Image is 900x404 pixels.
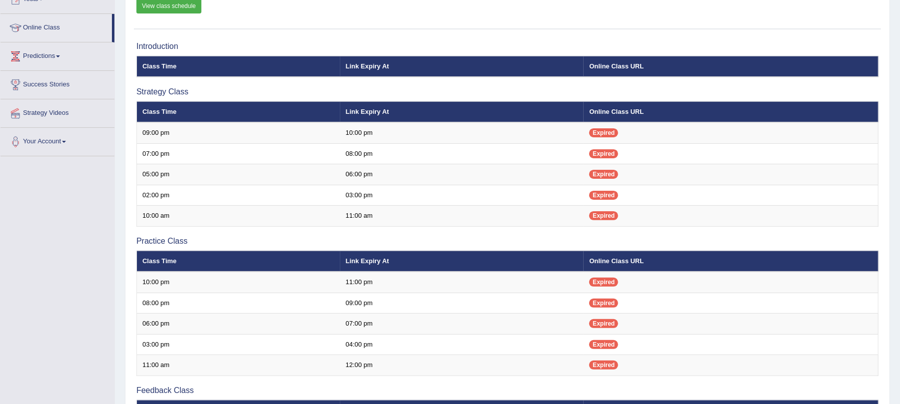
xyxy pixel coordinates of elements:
[0,71,114,96] a: Success Stories
[136,386,879,395] h3: Feedback Class
[137,143,340,164] td: 07:00 pm
[589,191,618,200] span: Expired
[137,164,340,185] td: 05:00 pm
[589,128,618,137] span: Expired
[340,185,584,206] td: 03:00 pm
[589,211,618,220] span: Expired
[340,314,584,335] td: 07:00 pm
[137,206,340,227] td: 10:00 am
[589,361,618,370] span: Expired
[0,14,112,39] a: Online Class
[340,206,584,227] td: 11:00 am
[0,42,114,67] a: Predictions
[137,334,340,355] td: 03:00 pm
[589,170,618,179] span: Expired
[0,128,114,153] a: Your Account
[137,314,340,335] td: 06:00 pm
[589,319,618,328] span: Expired
[340,101,584,122] th: Link Expiry At
[137,185,340,206] td: 02:00 pm
[340,164,584,185] td: 06:00 pm
[340,143,584,164] td: 08:00 pm
[136,87,879,96] h3: Strategy Class
[137,355,340,376] td: 11:00 am
[340,293,584,314] td: 09:00 pm
[340,251,584,272] th: Link Expiry At
[137,251,340,272] th: Class Time
[137,293,340,314] td: 08:00 pm
[584,251,878,272] th: Online Class URL
[0,99,114,124] a: Strategy Videos
[340,272,584,293] td: 11:00 pm
[340,122,584,143] td: 10:00 pm
[340,56,584,77] th: Link Expiry At
[340,355,584,376] td: 12:00 pm
[584,101,878,122] th: Online Class URL
[137,272,340,293] td: 10:00 pm
[340,334,584,355] td: 04:00 pm
[137,122,340,143] td: 09:00 pm
[589,299,618,308] span: Expired
[137,56,340,77] th: Class Time
[136,42,879,51] h3: Introduction
[136,237,879,246] h3: Practice Class
[137,101,340,122] th: Class Time
[589,340,618,349] span: Expired
[589,149,618,158] span: Expired
[589,278,618,287] span: Expired
[584,56,878,77] th: Online Class URL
